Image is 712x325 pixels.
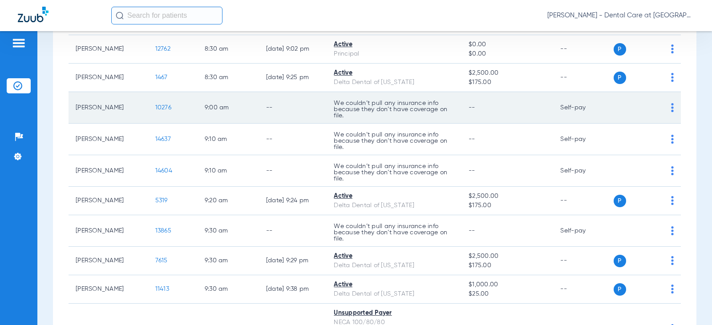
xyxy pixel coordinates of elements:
[671,135,674,144] img: group-dot-blue.svg
[614,255,626,267] span: P
[259,155,327,187] td: --
[553,275,613,304] td: --
[334,289,454,299] div: Delta Dental of [US_STATE]
[469,280,546,289] span: $1,000.00
[334,309,454,318] div: Unsupported Payer
[469,104,475,111] span: --
[553,124,613,155] td: Self-pay
[69,124,148,155] td: [PERSON_NAME]
[198,275,259,304] td: 9:30 AM
[69,187,148,215] td: [PERSON_NAME]
[469,40,546,49] span: $0.00
[12,38,26,48] img: hamburger-icon
[334,252,454,261] div: Active
[69,275,148,304] td: [PERSON_NAME]
[334,78,454,87] div: Delta Dental of [US_STATE]
[155,136,171,142] span: 14637
[614,72,626,84] span: P
[671,166,674,175] img: group-dot-blue.svg
[469,78,546,87] span: $175.00
[198,124,259,155] td: 9:10 AM
[553,247,613,275] td: --
[671,196,674,205] img: group-dot-blue.svg
[69,92,148,124] td: [PERSON_NAME]
[198,92,259,124] td: 9:00 AM
[69,35,148,64] td: [PERSON_NAME]
[259,124,327,155] td: --
[671,226,674,235] img: group-dot-blue.svg
[553,64,613,92] td: --
[469,252,546,261] span: $2,500.00
[259,92,327,124] td: --
[671,285,674,293] img: group-dot-blue.svg
[69,215,148,247] td: [PERSON_NAME]
[334,223,454,242] p: We couldn’t pull any insurance info because they don’t have coverage on file.
[553,187,613,215] td: --
[198,247,259,275] td: 9:30 AM
[155,197,168,204] span: 5319
[553,155,613,187] td: Self-pay
[671,73,674,82] img: group-dot-blue.svg
[469,228,475,234] span: --
[69,247,148,275] td: [PERSON_NAME]
[259,275,327,304] td: [DATE] 9:38 PM
[614,283,626,296] span: P
[111,7,222,24] input: Search for patients
[671,103,674,112] img: group-dot-blue.svg
[553,35,613,64] td: --
[547,11,694,20] span: [PERSON_NAME] - Dental Care at [GEOGRAPHIC_DATA]
[259,187,327,215] td: [DATE] 9:24 PM
[198,187,259,215] td: 9:20 AM
[198,35,259,64] td: 8:30 AM
[469,49,546,59] span: $0.00
[198,215,259,247] td: 9:30 AM
[259,247,327,275] td: [DATE] 9:29 PM
[155,46,170,52] span: 12762
[155,168,172,174] span: 14604
[469,201,546,210] span: $175.00
[334,132,454,150] p: We couldn’t pull any insurance info because they don’t have coverage on file.
[553,92,613,124] td: Self-pay
[469,289,546,299] span: $25.00
[155,286,169,292] span: 11413
[671,256,674,265] img: group-dot-blue.svg
[469,261,546,270] span: $175.00
[116,12,124,20] img: Search Icon
[334,68,454,78] div: Active
[259,64,327,92] td: [DATE] 9:25 PM
[334,201,454,210] div: Delta Dental of [US_STATE]
[18,7,49,22] img: Zuub Logo
[469,68,546,78] span: $2,500.00
[334,261,454,270] div: Delta Dental of [US_STATE]
[671,44,674,53] img: group-dot-blue.svg
[334,280,454,289] div: Active
[198,64,259,92] td: 8:30 AM
[155,104,171,111] span: 10276
[334,192,454,201] div: Active
[259,215,327,247] td: --
[469,168,475,174] span: --
[334,40,454,49] div: Active
[614,43,626,56] span: P
[553,215,613,247] td: Self-pay
[334,163,454,182] p: We couldn’t pull any insurance info because they don’t have coverage on file.
[69,155,148,187] td: [PERSON_NAME]
[334,49,454,59] div: Principal
[155,257,168,264] span: 7615
[69,64,148,92] td: [PERSON_NAME]
[469,136,475,142] span: --
[155,228,171,234] span: 13865
[155,74,168,80] span: 1467
[198,155,259,187] td: 9:10 AM
[614,195,626,207] span: P
[259,35,327,64] td: [DATE] 9:02 PM
[334,100,454,119] p: We couldn’t pull any insurance info because they don’t have coverage on file.
[469,192,546,201] span: $2,500.00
